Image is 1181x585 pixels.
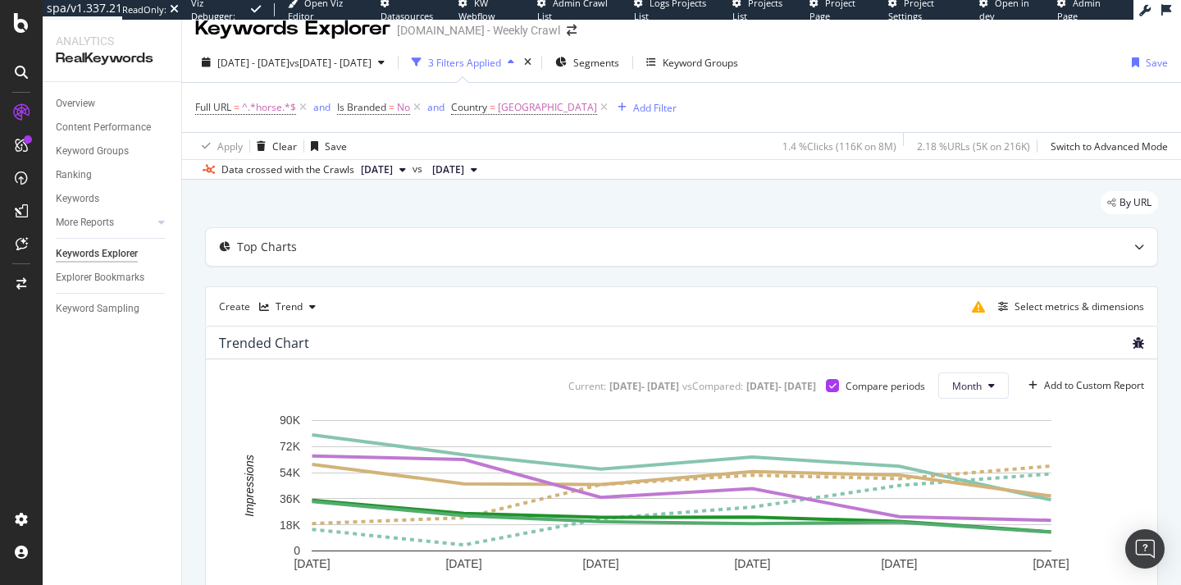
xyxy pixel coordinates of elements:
[280,466,301,479] text: 54K
[846,379,925,393] div: Compare periods
[782,139,896,153] div: 1.4 % Clicks ( 116K on 8M )
[611,98,677,117] button: Add Filter
[56,167,170,184] a: Ranking
[1101,191,1158,214] div: legacy label
[381,10,433,22] span: Datasources
[313,100,331,114] div: and
[992,297,1144,317] button: Select metrics & dimensions
[56,245,170,263] a: Keywords Explorer
[242,96,296,119] span: ^.*horse.*$
[56,300,170,318] a: Keyword Sampling
[56,33,168,49] div: Analytics
[426,160,484,180] button: [DATE]
[243,455,256,517] text: Impressions
[397,22,560,39] div: [DOMAIN_NAME] - Weekly Crawl
[413,162,426,176] span: vs
[304,133,347,159] button: Save
[498,96,597,119] span: [GEOGRAPHIC_DATA]
[272,139,297,153] div: Clear
[1015,299,1144,313] div: Select metrics & dimensions
[938,372,1009,399] button: Month
[682,379,743,393] div: vs Compared :
[640,49,745,75] button: Keyword Groups
[952,379,982,393] span: Month
[195,100,231,114] span: Full URL
[280,414,301,427] text: 90K
[217,56,290,70] span: [DATE] - [DATE]
[195,15,390,43] div: Keywords Explorer
[609,379,679,393] div: [DATE] - [DATE]
[1125,529,1165,569] div: Open Intercom Messenger
[219,412,1144,576] svg: A chart.
[354,160,413,180] button: [DATE]
[56,167,92,184] div: Ranking
[405,49,521,75] button: 3 Filters Applied
[568,379,606,393] div: Current:
[219,335,309,351] div: Trended Chart
[56,95,95,112] div: Overview
[56,119,151,136] div: Content Performance
[253,294,322,320] button: Trend
[221,162,354,177] div: Data crossed with the Crawls
[663,56,738,70] div: Keyword Groups
[122,3,166,16] div: ReadOnly:
[428,56,501,70] div: 3 Filters Applied
[427,100,445,114] div: and
[195,49,391,75] button: [DATE] - [DATE]vs[DATE] - [DATE]
[237,239,297,255] div: Top Charts
[56,143,129,160] div: Keyword Groups
[195,133,243,159] button: Apply
[56,214,153,231] a: More Reports
[294,545,300,558] text: 0
[490,100,495,114] span: =
[881,557,917,570] text: [DATE]
[427,99,445,115] button: and
[445,557,481,570] text: [DATE]
[397,96,410,119] span: No
[290,56,372,70] span: vs [DATE] - [DATE]
[56,143,170,160] a: Keyword Groups
[1051,139,1168,153] div: Switch to Advanced Mode
[734,557,770,570] text: [DATE]
[1022,372,1144,399] button: Add to Custom Report
[56,214,114,231] div: More Reports
[234,100,239,114] span: =
[1044,133,1168,159] button: Switch to Advanced Mode
[451,100,487,114] span: Country
[917,139,1030,153] div: 2.18 % URLs ( 5K on 216K )
[1133,337,1144,349] div: bug
[56,49,168,68] div: RealKeywords
[746,379,816,393] div: [DATE] - [DATE]
[56,119,170,136] a: Content Performance
[1146,56,1168,70] div: Save
[56,300,139,318] div: Keyword Sampling
[276,302,303,312] div: Trend
[56,269,170,286] a: Explorer Bookmarks
[1033,557,1069,570] text: [DATE]
[583,557,619,570] text: [DATE]
[219,294,322,320] div: Create
[280,519,301,532] text: 18K
[1119,198,1151,208] span: By URL
[1125,49,1168,75] button: Save
[56,190,99,208] div: Keywords
[361,162,393,177] span: 2025 Jun. 12th
[280,492,301,505] text: 36K
[573,56,619,70] span: Segments
[521,54,535,71] div: times
[1044,381,1144,391] div: Add to Custom Report
[294,557,330,570] text: [DATE]
[56,95,170,112] a: Overview
[432,162,464,177] span: 2024 Jun. 6th
[217,139,243,153] div: Apply
[337,100,386,114] span: Is Branded
[250,133,297,159] button: Clear
[56,190,170,208] a: Keywords
[280,440,301,453] text: 72K
[313,99,331,115] button: and
[389,100,394,114] span: =
[56,245,138,263] div: Keywords Explorer
[56,269,144,286] div: Explorer Bookmarks
[567,25,577,36] div: arrow-right-arrow-left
